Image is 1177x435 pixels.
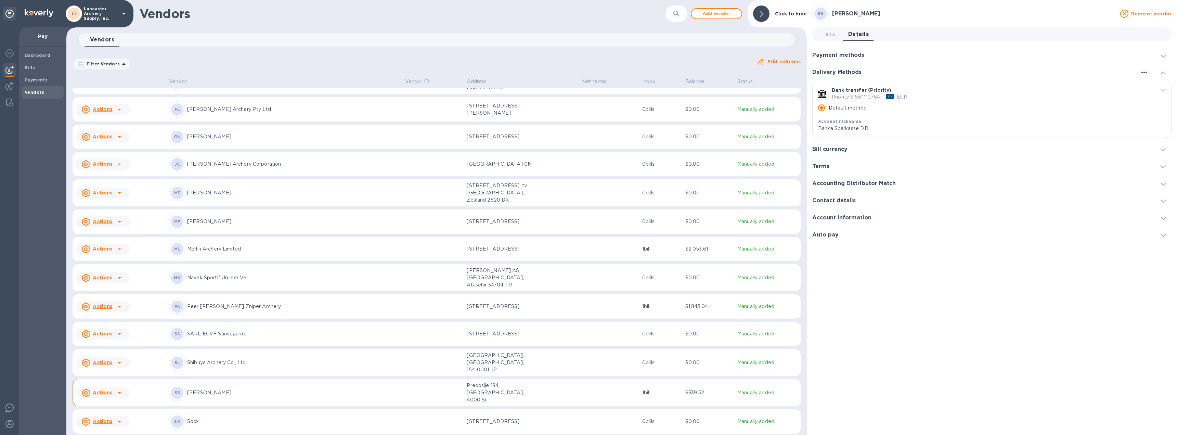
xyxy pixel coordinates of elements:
p: Address [467,78,487,85]
h3: Delivery Methods [812,69,862,76]
span: Vendor [169,78,195,85]
b: SS [174,390,180,395]
span: Bills [825,31,836,38]
p: [STREET_ADDRESS] [467,218,535,225]
p: 0 bills [642,359,680,366]
p: $0.00 [685,418,732,425]
span: Vendor ID [405,78,438,85]
b: FL [174,107,180,112]
b: MP [174,219,181,224]
p: Predoslje 184, [GEOGRAPHIC_DATA], 4000 SI [467,382,535,404]
span: Address [467,78,495,85]
b: Account nickname [818,119,861,124]
p: Shibuya Archery Co., Ltd. [187,359,400,366]
p: $0.00 [685,161,732,168]
b: NV [174,275,181,280]
p: Manually added [737,303,798,310]
p: 0 bills [642,106,680,113]
p: $0.00 [685,189,732,196]
b: GN [174,134,181,139]
p: [STREET_ADDRESS]. tv, [GEOGRAPHIC_DATA], Zealand 2820 DK [467,182,535,204]
span: Status [737,78,753,85]
p: 0 bills [642,274,680,281]
b: Bills [25,65,35,70]
span: Balance [685,78,713,85]
u: Actions [93,331,112,336]
u: Edit columns [767,59,801,64]
p: 0 bills [642,161,680,168]
p: Default method [829,104,867,112]
p: SARL ECVF Sauvegarde [187,330,400,337]
h3: Accounting Distributor Match [812,180,896,187]
h3: Contact details [812,197,856,204]
u: Actions [93,360,112,365]
p: 1 bill [642,245,680,253]
b: JC [174,162,180,167]
u: Actions [93,275,112,280]
p: $0.00 [685,106,732,113]
h3: Account Information [812,215,871,221]
p: 1 bill [642,389,680,396]
b: Payments [25,77,48,82]
p: [PERSON_NAME] [187,133,400,140]
p: Manually added [737,161,798,168]
p: $0.00 [685,133,732,140]
h3: Bill currency [812,146,848,153]
span: Vendors [90,35,114,44]
p: Manually added [737,245,798,253]
u: Actions [93,161,112,167]
b: Click to hide [775,11,807,16]
p: Peer [PERSON_NAME] Zniper Archery [187,303,400,310]
p: Filter Vendors [84,61,120,67]
p: Bank transfer (Priority) [832,87,892,93]
p: Pay [25,33,61,40]
span: Details [848,29,869,39]
u: Actions [93,419,112,424]
p: [GEOGRAPHIC_DATA] CN [467,161,535,168]
p: $0.00 [685,274,732,281]
p: [PERSON_NAME] Archery Pty Ltd [187,106,400,113]
button: Add vendor [691,8,742,19]
u: Remove vendor [1131,11,1172,16]
h1: Vendors [140,7,578,21]
p: [PERSON_NAME] [187,218,400,225]
h3: [PERSON_NAME] [832,11,1116,17]
div: default-method [812,81,1172,141]
p: $0.00 [685,330,732,337]
p: [PERSON_NAME] AS, [GEOGRAPHIC_DATA], Atasehir 34704 TR [467,267,535,289]
p: Manually added [737,218,798,225]
p: Manually added [737,418,798,425]
p: Vendor ID [405,78,429,85]
p: 0 bills [642,133,680,140]
p: [STREET_ADDRESS] [467,303,535,310]
p: Manually added [737,330,798,337]
p: Balance [685,78,704,85]
p: Net terms [582,78,606,85]
p: 0 bills [642,218,680,225]
p: 0 bills [642,189,680,196]
p: Navek Sportif Urunler Ve [187,274,400,281]
b: LI [72,11,76,16]
p: [STREET_ADDRESS] [467,245,535,253]
p: 1 bill [642,303,680,310]
b: PA [174,304,180,309]
u: Actions [93,134,112,139]
p: [STREET_ADDRESS] [467,330,535,337]
h3: Payment methods [812,52,864,59]
p: [PERSON_NAME] Archery Corporation [187,161,400,168]
b: Vendors [25,90,44,95]
p: Vendor [169,78,186,85]
p: Manually added [737,359,798,366]
p: 0 bills [642,418,680,425]
p: [GEOGRAPHIC_DATA], [GEOGRAPHIC_DATA], 154-0001 JP [467,352,535,373]
p: Banka Sparkasse D.D. [818,125,1137,132]
b: MF [174,190,181,195]
img: Foreign exchange [5,49,14,57]
p: Socx [187,418,400,425]
b: SS [174,331,180,336]
h3: Auto pay [812,232,839,238]
u: Actions [93,106,112,112]
div: Unpin categories [3,7,16,21]
p: EUR [897,93,907,101]
span: Add vendor [697,10,736,18]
